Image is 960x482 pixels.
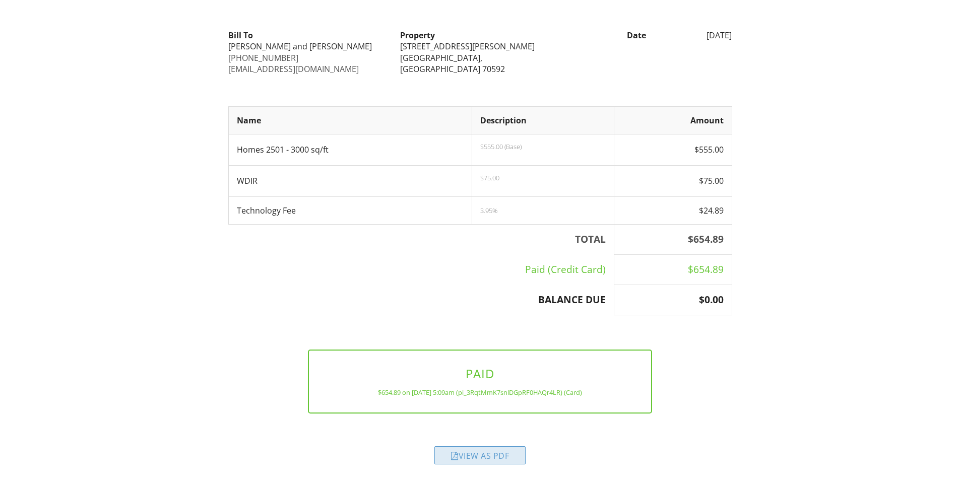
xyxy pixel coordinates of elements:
td: $555.00 [614,134,732,166]
th: Amount [614,106,732,134]
div: [GEOGRAPHIC_DATA], [GEOGRAPHIC_DATA] 70592 [400,52,560,75]
strong: Bill To [228,30,253,41]
td: Paid (Credit Card) [228,254,614,285]
p: $75.00 [480,174,605,182]
a: [EMAIL_ADDRESS][DOMAIN_NAME] [228,63,359,75]
div: $654.89 on [DATE] 5:09am (pi_3RqtMmK7snlDGpRF0HAQr4LR) (Card) [325,388,635,396]
a: View as PDF [434,452,526,463]
th: Name [228,106,472,134]
div: 3.95% [480,206,605,215]
div: View as PDF [434,446,526,464]
h3: PAID [325,367,635,380]
th: $654.89 [614,225,732,255]
th: $0.00 [614,285,732,315]
strong: Property [400,30,435,41]
div: Date [566,30,652,41]
td: WDIR [228,165,472,196]
div: [PERSON_NAME] and [PERSON_NAME] [228,41,388,52]
div: [STREET_ADDRESS][PERSON_NAME] [400,41,560,52]
td: $75.00 [614,165,732,196]
td: $654.89 [614,254,732,285]
td: Technology Fee [228,196,472,224]
a: [PHONE_NUMBER] [228,52,298,63]
th: BALANCE DUE [228,285,614,315]
th: Description [472,106,614,134]
div: [DATE] [652,30,738,41]
p: $555.00 (Base) [480,143,605,151]
th: TOTAL [228,225,614,255]
td: $24.89 [614,196,732,224]
td: Homes 2501 - 3000 sq/ft [228,134,472,166]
